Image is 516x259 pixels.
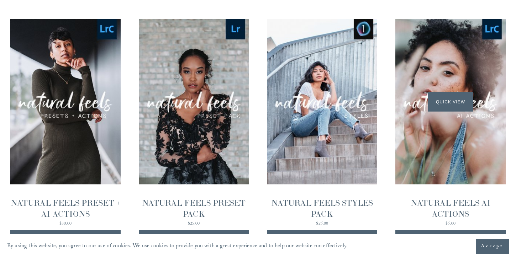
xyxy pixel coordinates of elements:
div: $25.00 [267,222,377,226]
button: Purchase [267,230,377,250]
button: Purchase [395,230,506,250]
button: Purchase [10,230,121,250]
a: NATURAL FEELS AI ACTIONS [395,19,506,227]
a: NATURAL FEELS PRESET + AI ACTIONS [10,19,121,227]
p: By using this website, you agree to our use of cookies. We use cookies to provide you with a grea... [7,241,348,252]
div: $5.00 [395,222,506,226]
a: NATURAL FEELS STYLES PACK [267,19,377,227]
button: Purchase [139,230,249,250]
div: $30.00 [10,222,121,226]
div: NATURAL FEELS AI ACTIONS [395,198,506,220]
div: NATURAL FEELS PRESET PACK [139,198,249,220]
span: Quick View [428,92,473,112]
button: Accept [476,239,509,254]
div: $25.00 [139,222,249,226]
a: NATURAL FEELS PRESET PACK [139,19,249,227]
span: Accept [481,243,504,250]
div: NATURAL FEELS PRESET + AI ACTIONS [10,198,121,220]
div: NATURAL FEELS STYLES PACK [267,198,377,220]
